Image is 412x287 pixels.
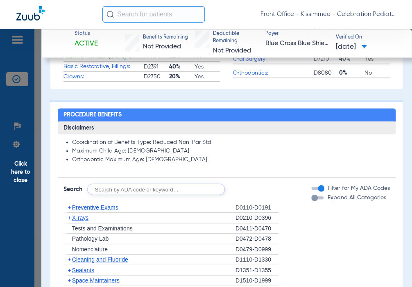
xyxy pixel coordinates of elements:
div: D0210-D0396 [235,212,278,223]
span: Search [63,185,82,193]
input: Search by ADA code or keyword… [87,183,225,195]
span: + [68,256,71,262]
span: Blue Cross Blue Shield (FEP BLUE DENTAL) [265,39,328,49]
span: D7210 [313,55,339,63]
span: No [364,68,390,77]
span: D2750 [144,72,169,80]
span: Not Provided [213,47,251,54]
div: D1510-D1999 [235,275,278,286]
span: Cleaning and Fluoride [72,256,128,262]
h3: Disclaimers [58,121,396,134]
span: X-rays [72,214,88,221]
span: Pathology Lab [72,235,109,241]
li: Coordination of Benefits Type: Reduced Non-Par Std [72,139,390,146]
span: D2391 [144,62,169,71]
span: Verified On [335,34,398,41]
span: Yes [195,62,220,71]
img: Search Icon [106,11,114,18]
span: Preventive Exams [72,204,118,210]
span: Space Maintainers [72,277,120,283]
span: Crowns: [63,72,144,81]
label: Filter for My ADA Codes [326,184,390,192]
span: Sealants [72,266,94,273]
span: Benefits Remaining [143,34,188,41]
div: D0479-D0999 [235,244,278,255]
div: D0472-D0478 [235,233,278,244]
span: Expand All Categories [328,194,386,200]
div: D0411-D0470 [235,223,278,234]
span: + [68,214,71,221]
span: Yes [364,55,390,63]
div: D1110-D1330 [235,254,278,265]
div: D0110-D0191 [235,202,278,213]
span: Nomenclature [72,246,108,252]
span: + [68,266,71,273]
span: 40% [169,62,195,71]
span: Payer [265,30,328,38]
span: [DATE] [335,42,367,52]
h2: Procedure Benefits [58,108,396,121]
span: Tests and Examinations [72,225,133,231]
input: Search for patients [102,6,205,23]
li: Maximum Child Age: [DEMOGRAPHIC_DATA] [72,147,390,155]
span: Yes [195,72,220,80]
span: Oral Surgery: [233,55,313,63]
span: Deductible Remaining [213,30,258,45]
img: Zuub Logo [16,6,45,20]
span: + [68,277,71,283]
span: Orthodontics: [233,68,313,77]
span: 20% [169,72,195,80]
span: 0% [339,68,364,77]
div: D1351-D1355 [235,265,278,276]
span: Active [75,39,98,49]
span: 40% [339,55,364,63]
span: Not Provided [143,43,181,50]
span: + [68,204,71,210]
li: Orthodontic Maximum Age: [DEMOGRAPHIC_DATA] [72,156,390,163]
iframe: Chat Widget [371,248,412,287]
span: Front Office - Kissimmee - Celebration Pediatric Dentistry [260,10,396,18]
span: Status [75,30,98,38]
span: Basic Restorative, Fillings: [63,62,144,71]
span: D8080 [313,68,339,77]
